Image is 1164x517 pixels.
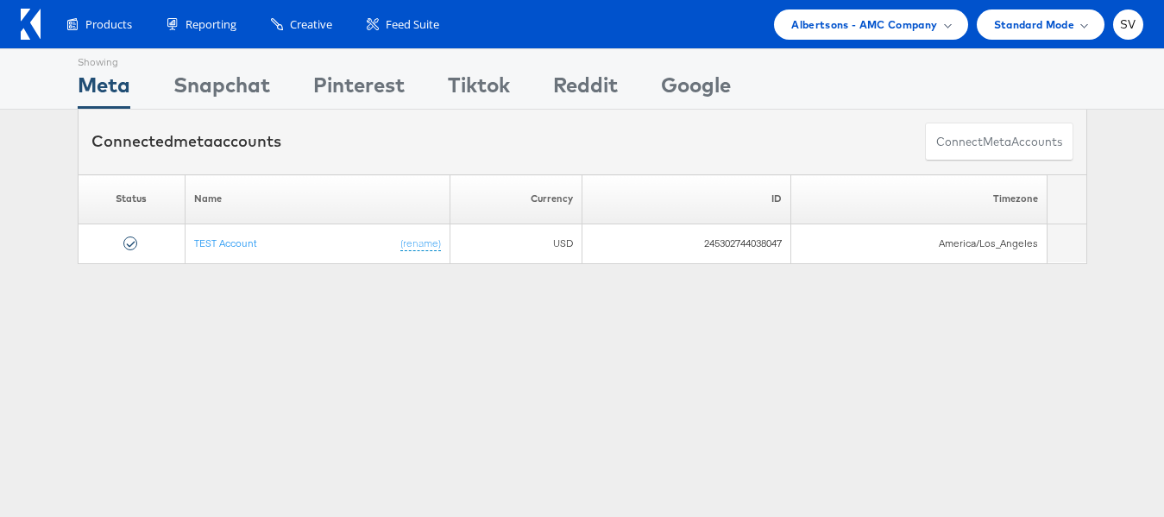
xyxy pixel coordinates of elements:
[290,16,332,33] span: Creative
[925,123,1073,161] button: ConnectmetaAccounts
[173,131,213,151] span: meta
[994,16,1074,34] span: Standard Mode
[400,236,441,250] a: (rename)
[582,224,790,263] td: 245302744038047
[1120,19,1136,30] span: SV
[791,224,1048,263] td: America/Los_Angeles
[313,70,405,109] div: Pinterest
[173,70,270,109] div: Snapchat
[450,174,582,224] th: Currency
[983,134,1011,150] span: meta
[450,224,582,263] td: USD
[78,174,185,224] th: Status
[582,174,790,224] th: ID
[78,70,130,109] div: Meta
[386,16,439,33] span: Feed Suite
[791,16,937,34] span: Albertsons - AMC Company
[186,16,236,33] span: Reporting
[448,70,510,109] div: Tiktok
[91,130,281,153] div: Connected accounts
[661,70,731,109] div: Google
[194,236,257,249] a: TEST Account
[553,70,618,109] div: Reddit
[85,16,132,33] span: Products
[185,174,450,224] th: Name
[791,174,1048,224] th: Timezone
[78,49,130,70] div: Showing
